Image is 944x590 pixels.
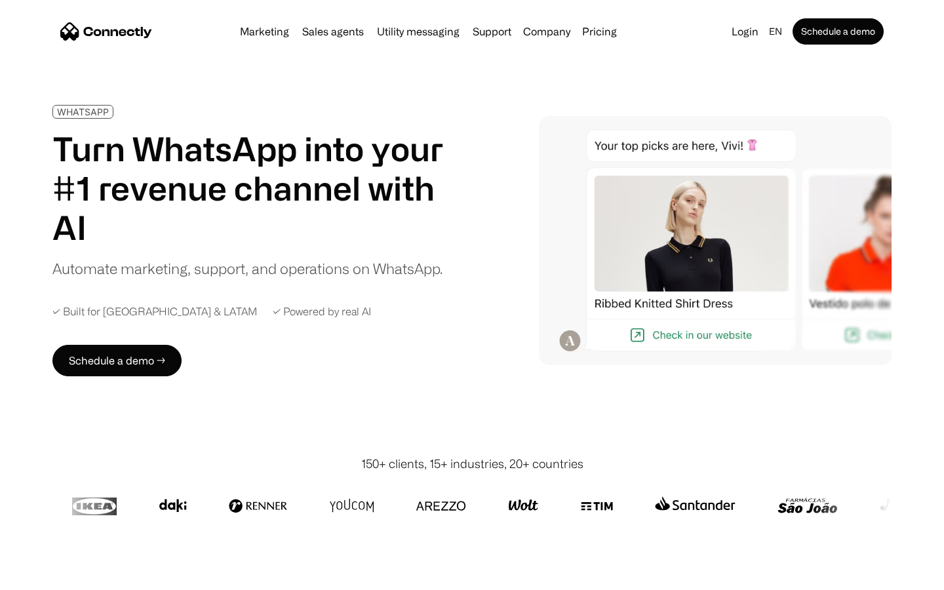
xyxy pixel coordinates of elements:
[764,22,790,41] div: en
[52,129,459,247] h1: Turn WhatsApp into your #1 revenue channel with AI
[726,22,764,41] a: Login
[52,258,442,279] div: Automate marketing, support, and operations on WhatsApp.
[577,26,622,37] a: Pricing
[769,22,782,41] div: en
[297,26,369,37] a: Sales agents
[361,455,583,473] div: 150+ clients, 15+ industries, 20+ countries
[13,566,79,585] aside: Language selected: English
[235,26,294,37] a: Marketing
[519,22,574,41] div: Company
[273,305,371,318] div: ✓ Powered by real AI
[372,26,465,37] a: Utility messaging
[57,107,109,117] div: WHATSAPP
[52,305,257,318] div: ✓ Built for [GEOGRAPHIC_DATA] & LATAM
[26,567,79,585] ul: Language list
[793,18,884,45] a: Schedule a demo
[467,26,517,37] a: Support
[52,345,182,376] a: Schedule a demo →
[523,22,570,41] div: Company
[60,22,152,41] a: home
